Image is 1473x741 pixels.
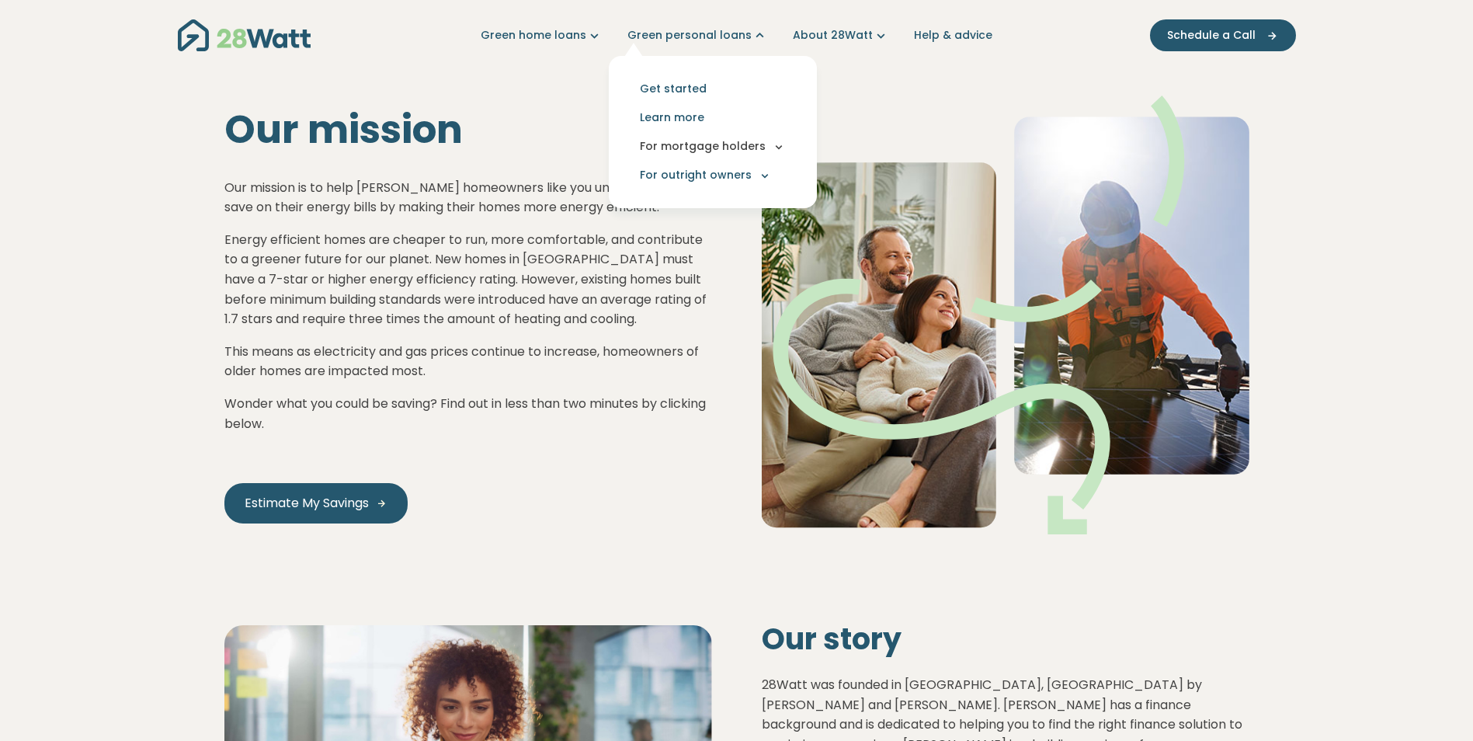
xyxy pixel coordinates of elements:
h1: Our mission [224,106,712,153]
nav: Main navigation [178,16,1296,55]
a: Help & advice [914,27,992,43]
a: Learn more [621,103,804,132]
p: Our mission is to help [PERSON_NAME] homeowners like you understand how to save on their energy b... [224,178,712,217]
span: Schedule a Call [1167,27,1256,43]
button: For mortgage holders [621,132,804,161]
a: Get started [621,75,804,103]
button: For outright owners [621,161,804,190]
p: This means as electricity and gas prices continue to increase, homeowners of older homes are impa... [224,342,712,381]
p: Wonder what you could be saving? Find out in less than two minutes by clicking below. [224,394,712,433]
h2: Our story [762,621,1249,657]
p: Energy efficient homes are cheaper to run, more comfortable, and contribute to a greener future f... [224,230,712,329]
a: Estimate My Savings [224,483,408,524]
button: Schedule a Call [1150,19,1296,51]
a: Green personal loans [627,27,768,43]
span: Estimate My Savings [245,494,369,513]
a: About 28Watt [793,27,889,43]
a: Green home loans [481,27,603,43]
img: 28Watt [178,19,311,51]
